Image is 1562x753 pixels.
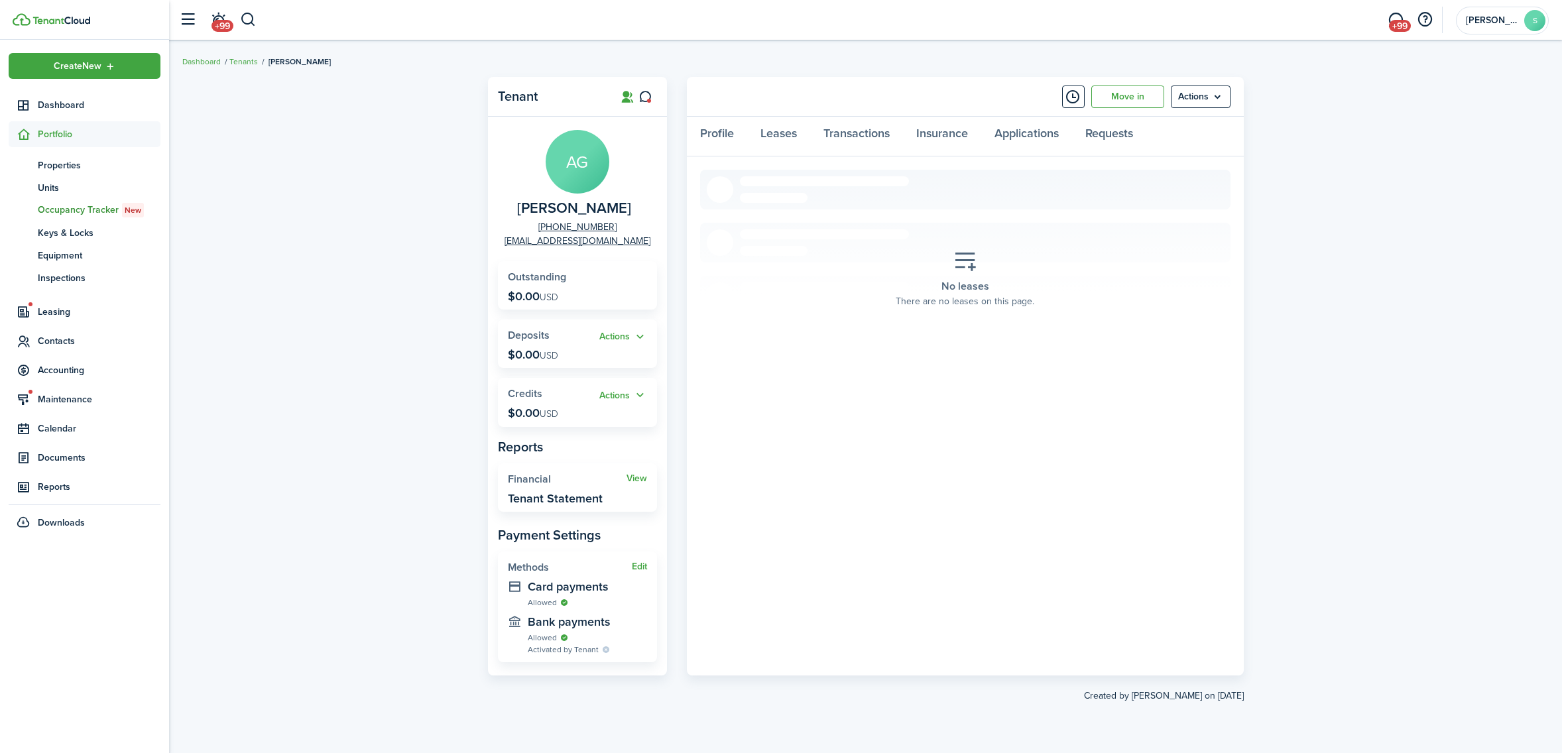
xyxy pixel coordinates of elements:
span: Activated by Tenant [528,644,599,656]
button: Timeline [1062,86,1085,108]
button: Open menu [1171,86,1231,108]
panel-main-subtitle: Reports [498,437,657,457]
button: Open menu [599,388,647,403]
span: Maintenance [38,392,160,406]
a: Profile [687,117,747,156]
panel-main-subtitle: Payment Settings [498,525,657,545]
span: Downloads [38,516,85,530]
span: Equipment [38,249,160,262]
span: Stephanie [1466,16,1519,25]
span: Units [38,181,160,195]
created-at: Created by [PERSON_NAME] on [DATE] [488,675,1244,703]
span: New [125,204,141,216]
p: $0.00 [508,290,558,303]
button: Search [240,9,257,31]
span: Allowed [528,632,557,644]
a: Units [9,176,160,199]
span: Accounting [38,363,160,377]
a: [PHONE_NUMBER] [538,220,617,234]
a: Move in [1091,86,1164,108]
a: Notifications [206,3,231,37]
a: Equipment [9,244,160,266]
p: $0.00 [508,348,558,361]
a: Transactions [810,117,903,156]
button: Open menu [9,53,160,79]
widget-stats-description: Tenant Statement [508,492,603,505]
a: Dashboard [182,56,221,68]
span: USD [540,290,558,304]
a: Messaging [1383,3,1408,37]
a: Occupancy TrackerNew [9,199,160,221]
span: USD [540,349,558,363]
button: Actions [599,388,647,403]
avatar-text: AG [546,130,609,194]
button: Open menu [599,329,647,345]
widget-stats-description: Bank payments [528,615,647,628]
widget-stats-title: Methods [508,561,632,573]
span: Inspections [38,271,160,285]
span: Portfolio [38,127,160,141]
a: Dashboard [9,92,160,118]
span: Leasing [38,305,160,319]
panel-main-title: Tenant [498,89,604,104]
a: Properties [9,154,160,176]
span: +99 [1389,20,1411,32]
a: Keys & Locks [9,221,160,244]
a: Requests [1072,117,1146,156]
a: Leases [747,117,810,156]
a: View [627,473,647,484]
span: No leases [941,278,989,294]
widget-stats-description: Card payments [528,580,647,593]
span: Properties [38,158,160,172]
span: Outstanding [508,269,566,284]
span: Reports [38,480,160,494]
span: Occupancy Tracker [38,203,160,217]
span: Keys & Locks [38,226,160,240]
p: $0.00 [508,406,558,420]
img: TenantCloud [32,17,90,25]
span: +99 [211,20,233,32]
button: Actions [599,329,647,345]
span: Credits [508,386,542,401]
span: Dashboard [38,98,160,112]
button: Edit [632,561,647,572]
button: Open sidebar [175,7,200,32]
widget-stats-title: Financial [508,473,627,485]
span: Anna Gilman [517,200,631,217]
span: Create New [54,62,101,71]
span: Deposits [508,327,550,343]
button: Open resource center [1413,9,1436,31]
img: TenantCloud [13,13,30,26]
a: Inspections [9,266,160,289]
a: Tenants [229,56,258,68]
avatar-text: S [1524,10,1545,31]
menu-btn: Actions [1171,86,1231,108]
span: Documents [38,451,160,465]
a: Reports [9,474,160,500]
a: [EMAIL_ADDRESS][DOMAIN_NAME] [505,234,650,248]
span: Contacts [38,334,160,348]
span: Calendar [38,422,160,435]
span: [PERSON_NAME] [269,56,331,68]
a: Insurance [903,117,981,156]
span: USD [540,407,558,421]
a: Applications [981,117,1072,156]
span: There are no leases on this page. [896,294,1034,308]
span: Allowed [528,597,557,608]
